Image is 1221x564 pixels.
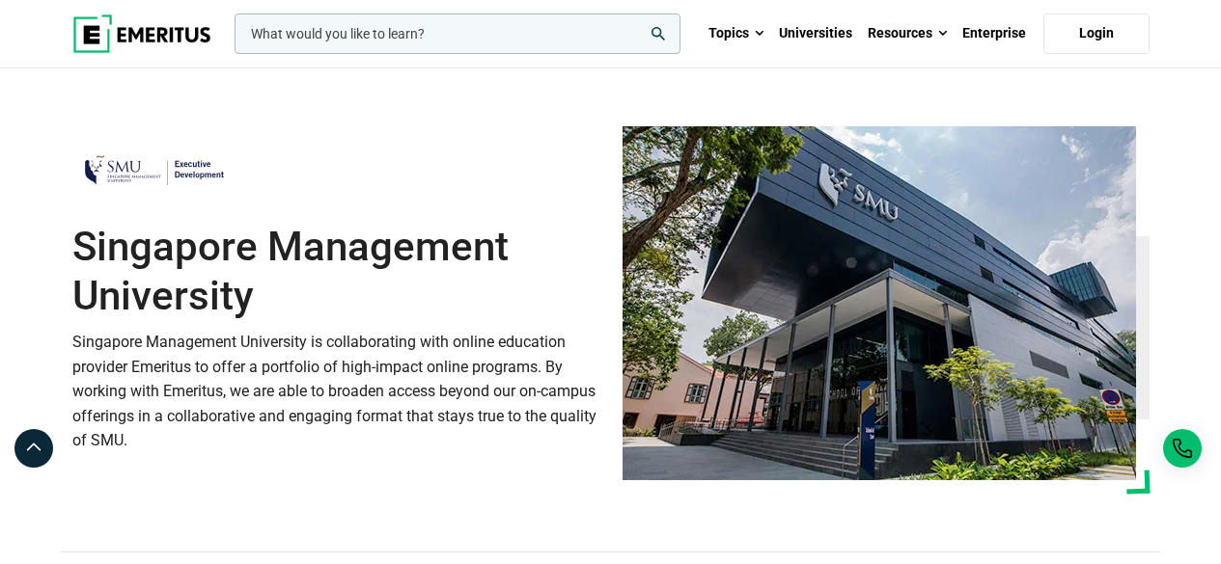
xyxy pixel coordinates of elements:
h1: Singapore Management University [72,223,599,320]
img: Singapore Management University [623,126,1136,480]
input: woocommerce-product-search-field-0 [235,13,680,54]
a: Login [1043,13,1150,54]
p: Singapore Management University is collaborating with online education provider Emeritus to offer... [72,330,599,453]
img: Singapore Management University [72,142,236,199]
